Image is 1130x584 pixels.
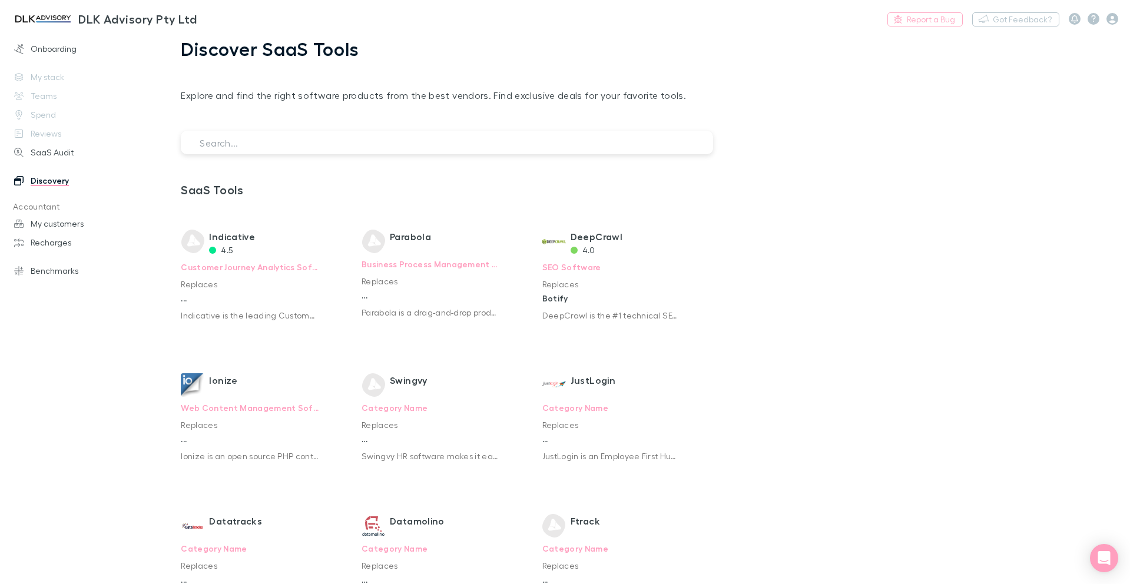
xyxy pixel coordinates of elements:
[209,515,262,527] span: Datatracks
[362,290,367,300] span: ...
[181,256,319,278] p: Customer Journey Analytics Software
[542,397,681,419] p: Category Name
[352,215,509,336] a: Parabola's LogoParabolaBusiness Process Management SoftwareReplaces...Parabola is a drag-and-drop...
[181,278,319,290] p: Replaces
[972,12,1059,26] button: Got Feedback?
[542,559,681,572] p: Replaces
[1090,544,1118,572] div: Open Intercom Messenger
[12,12,74,26] img: DLK Advisory Pty Ltd's Logo
[362,373,385,397] img: Swingvy's Logo
[542,434,548,444] span: ...
[2,214,159,233] a: My customers
[362,306,500,318] p: Parabola is a drag-and-drop productivity tool that runs entirely in your browser. We have a libra...
[181,450,319,462] p: Ionize is an open source PHP content management system.
[362,537,500,559] p: Category Name
[582,244,597,256] span: 4.0
[5,5,204,33] a: DLK Advisory Pty Ltd
[362,450,500,462] p: Swingvy HR software makes it easy to onboard, pay, reimburse, track, and support your team.
[390,515,445,527] span: Datamolino
[181,559,319,572] p: Replaces
[2,200,159,214] p: Accountant
[542,256,681,278] p: SEO Software
[542,278,681,290] p: Replaces
[571,374,615,386] span: JustLogin
[221,244,234,256] span: 4.5
[352,359,509,476] a: Swingvy's LogoSwingvyCategory NameReplaces...Swingvy HR software makes it easy to onboard, pay, r...
[362,559,500,572] p: Replaces
[2,39,159,58] a: Onboarding
[390,231,431,243] span: Parabola
[181,131,713,154] input: Search...
[181,434,187,444] span: ...
[887,12,963,26] a: Report a Bug
[542,293,568,303] span: Botify
[181,293,187,303] span: ...
[362,397,500,419] p: Category Name
[542,419,681,431] p: Replaces
[78,12,197,26] h3: DLK Advisory Pty Ltd
[362,275,500,287] p: Replaces
[181,230,204,253] img: Indicative's Logo
[542,537,681,559] p: Category Name
[571,515,600,527] span: Ftrack
[533,359,690,476] a: JustLogin's LogoJustLoginCategory NameReplaces...JustLogin is an Employee First Human Resource (H...
[362,514,385,537] img: Datamolino's Logo
[571,231,622,243] span: DeepCrawl
[171,359,329,476] a: Ionize's LogoIonizeWeb Content Management SoftwareReplaces...Ionize is an open source PHP content...
[2,143,159,162] a: SaaS Audit
[542,230,566,253] img: DeepCrawl's Logo
[2,171,159,190] a: Discovery
[181,397,319,419] p: Web Content Management Software
[171,215,329,336] a: Indicative's LogoIndicative4.5Customer Journey Analytics SoftwareReplaces...Indicative is the lea...
[542,450,681,462] p: JustLogin is an Employee First Human Resource (HR) cloud platform that provides innovative techno...
[181,309,319,321] p: Indicative is the leading Customer Analytics platform that enables product and marketing teams to...
[181,373,204,397] img: Ionize's Logo
[181,88,713,102] p: Explore and find the right software products from the best vendors. Find exclusive deals for your...
[2,261,159,280] a: Benchmarks
[181,38,713,60] h1: Discover SaaS Tools
[181,537,319,559] p: Category Name
[542,309,681,321] p: DeepCrawl is the #1 technical SEO platform for enterprises and SMBs, providing actionable data th...
[362,434,367,444] span: ...
[209,231,255,243] span: Indicative
[362,419,500,431] p: Replaces
[2,233,159,252] a: Recharges
[362,253,500,275] p: Business Process Management Software
[181,419,319,431] p: Replaces
[362,230,385,253] img: Parabola's Logo
[542,514,566,537] img: Ftrack's Logo
[209,374,237,386] span: Ionize
[390,374,428,386] span: Swingvy
[542,373,566,397] img: JustLogin's Logo
[181,514,204,537] img: Datatracks's Logo
[533,215,690,336] a: DeepCrawl's LogoDeepCrawl4.0SEO SoftwareReplacesBotify's LogoBotifyDeepCrawl is the #1 technical ...
[181,182,713,197] h3: SaaS Tools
